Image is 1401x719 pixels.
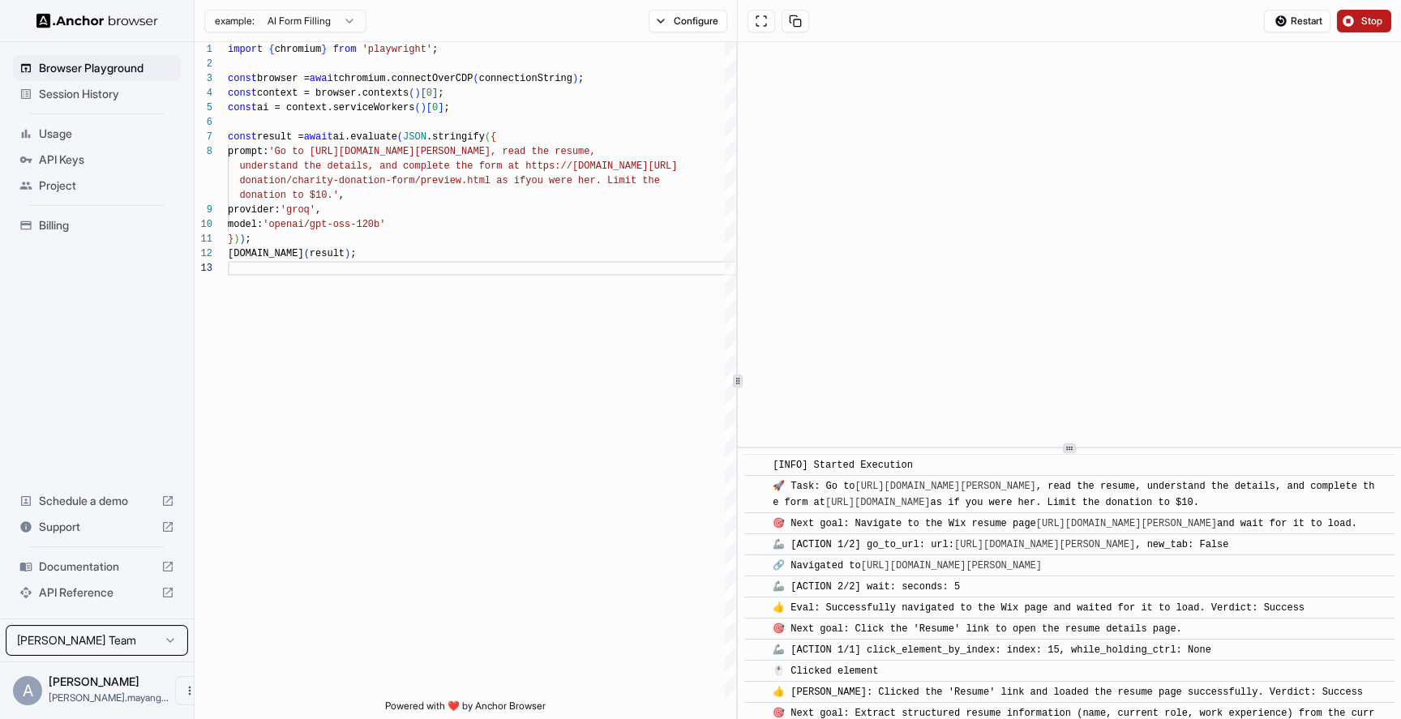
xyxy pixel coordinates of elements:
span: ) [421,102,426,113]
div: 11 [195,232,212,246]
span: const [228,88,257,99]
button: Stop [1337,10,1391,32]
div: Session History [13,81,181,107]
span: 👍 Eval: Successfully navigated to the Wix page and waited for it to load. Verdict: Success [773,602,1305,614]
span: 🦾 [ACTION 1/2] go_to_url: url: , new_tab: False [773,539,1228,550]
span: chromium [275,44,322,55]
span: ​ [752,457,760,473]
span: ) [233,233,239,245]
span: 👍 [PERSON_NAME]: Clicked the 'Resume' link and loaded the resume page successfully. Verdict: Success [773,687,1363,698]
div: 3 [195,71,212,86]
button: Open menu [175,676,204,705]
span: API Reference [39,584,155,601]
span: await [304,131,333,143]
span: 🚀 Task: Go to , read the resume, understand the details, and complete the form at as if you were ... [773,481,1374,508]
span: import [228,44,263,55]
div: Billing [13,212,181,238]
div: Project [13,173,181,199]
span: you were her. Limit the [525,175,660,186]
span: ) [572,73,578,84]
span: ( [485,131,491,143]
span: 🎯 Next goal: Click the 'Resume' link to open the resume details page. [773,623,1182,635]
div: API Reference [13,580,181,606]
span: 🔗 Navigated to [773,560,1048,571]
div: API Keys [13,147,181,173]
span: example: [215,15,255,28]
span: ) [345,248,350,259]
div: 2 [195,57,212,71]
button: Open in full screen [748,10,775,32]
span: ( [409,88,414,99]
span: ai = context.serviceWorkers [257,102,414,113]
span: const [228,102,257,113]
span: [ [421,88,426,99]
span: ​ [752,684,760,700]
a: [URL][DOMAIN_NAME] [825,497,931,508]
a: [URL][DOMAIN_NAME][PERSON_NAME] [1036,518,1217,529]
span: const [228,73,257,84]
span: ] [438,102,443,113]
div: 10 [195,217,212,232]
span: ​ [752,663,760,679]
span: ​ [752,579,760,595]
img: Anchor Logo [36,13,158,28]
span: Session History [39,86,174,102]
span: 'Go to [URL][DOMAIN_NAME][PERSON_NAME], re [268,146,513,157]
span: 'playwright' [362,44,432,55]
div: Schedule a demo [13,488,181,514]
span: const [228,131,257,143]
span: ; [443,102,449,113]
span: } [228,233,233,245]
span: connectionString [479,73,572,84]
span: ad the resume, [514,146,596,157]
span: , [339,190,345,201]
span: 0 [426,88,432,99]
span: ; [438,88,443,99]
span: [ [426,102,432,113]
span: Usage [39,126,174,142]
span: ​ [752,516,760,532]
span: 🖱️ Clicked element [773,666,878,677]
div: Documentation [13,554,181,580]
span: ​ [752,558,760,574]
div: 5 [195,101,212,115]
span: 'groq' [281,204,315,216]
a: [URL][DOMAIN_NAME][PERSON_NAME] [954,539,1135,550]
span: ​ [752,600,760,616]
span: prompt: [228,146,268,157]
div: 13 [195,261,212,276]
a: [URL][DOMAIN_NAME][PERSON_NAME] [855,481,1036,492]
span: alberto.mayanga@lawline.com [49,691,169,704]
span: Powered with ❤️ by Anchor Browser [385,700,546,719]
span: chromium.connectOverCDP [339,73,473,84]
span: JSON [403,131,426,143]
span: API Keys [39,152,174,168]
span: ; [578,73,584,84]
div: Browser Playground [13,55,181,81]
button: Copy session ID [782,10,809,32]
span: ai.evaluate [333,131,397,143]
span: ( [304,248,310,259]
span: await [310,73,339,84]
span: 🦾 [ACTION 1/1] click_element_by_index: index: 15, while_holding_ctrl: None [773,644,1211,656]
span: ​ [752,621,760,637]
span: context = browser.contexts [257,88,409,99]
span: understand the details, and complete the form at h [239,160,531,172]
span: from [333,44,357,55]
span: ; [432,44,438,55]
div: 4 [195,86,212,101]
div: 7 [195,130,212,144]
span: ) [239,233,245,245]
span: donation/charity-donation-form/preview.html as if [239,175,525,186]
button: Configure [649,10,727,32]
span: ) [414,88,420,99]
div: 12 [195,246,212,261]
span: ttps://[DOMAIN_NAME][URL] [531,160,677,172]
button: Restart [1264,10,1330,32]
span: result = [257,131,304,143]
span: Schedule a demo [39,493,155,509]
span: Documentation [39,559,155,575]
span: [INFO] Started Execution [773,460,913,471]
div: 1 [195,42,212,57]
div: A [13,676,42,705]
